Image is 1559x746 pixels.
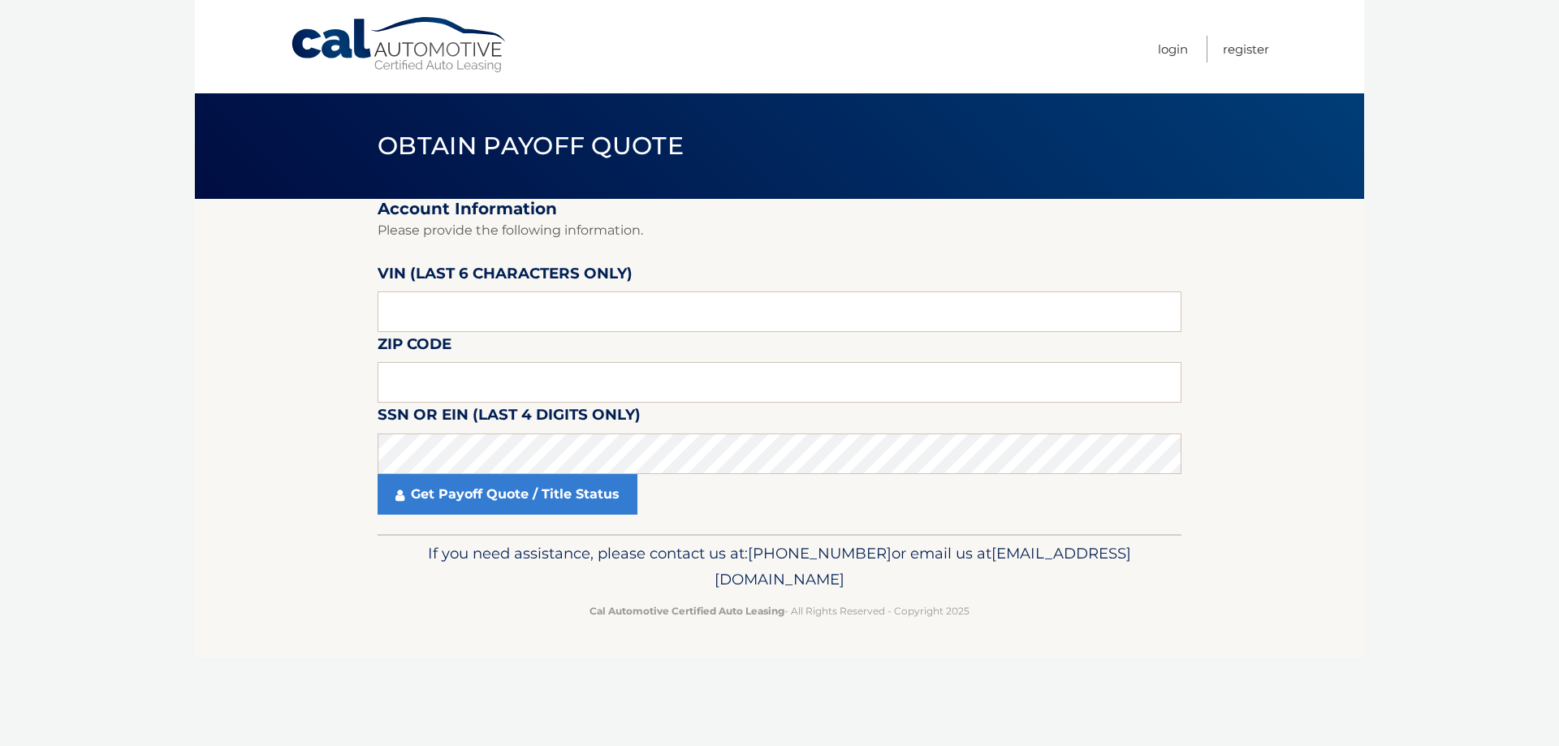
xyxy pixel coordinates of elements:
strong: Cal Automotive Certified Auto Leasing [589,605,784,617]
p: If you need assistance, please contact us at: or email us at [388,541,1171,593]
a: Login [1158,36,1188,63]
a: Get Payoff Quote / Title Status [378,474,637,515]
a: Register [1223,36,1269,63]
label: Zip Code [378,332,451,362]
span: Obtain Payoff Quote [378,131,684,161]
span: [PHONE_NUMBER] [748,544,892,563]
h2: Account Information [378,199,1181,219]
a: Cal Automotive [290,16,509,74]
label: VIN (last 6 characters only) [378,261,633,291]
p: - All Rights Reserved - Copyright 2025 [388,602,1171,619]
label: SSN or EIN (last 4 digits only) [378,403,641,433]
p: Please provide the following information. [378,219,1181,242]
